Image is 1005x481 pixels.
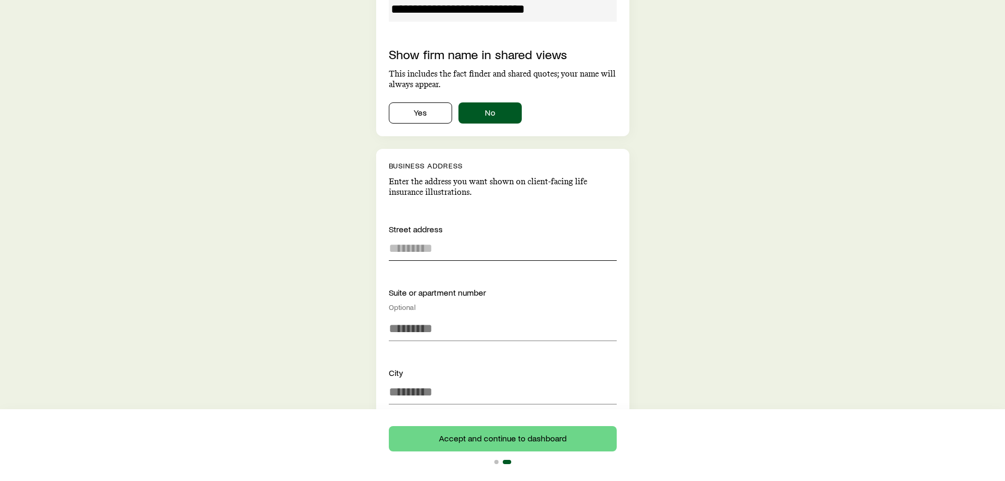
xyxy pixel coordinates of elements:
[458,102,522,124] button: No
[389,162,617,170] p: Business address
[389,366,617,379] div: City
[389,303,617,312] div: Optional
[389,286,617,312] div: Suite or apartment number
[389,426,617,451] button: Accept and continue to dashboard
[389,176,617,197] p: Enter the address you want shown on client-facing life insurance illustrations.
[389,102,617,124] div: showAgencyNameInSharedViews
[389,46,567,62] label: Show firm name in shared views
[389,69,617,90] p: This includes the fact finder and shared quotes; your name will always appear.
[389,102,452,124] button: Yes
[389,223,617,235] div: Street address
